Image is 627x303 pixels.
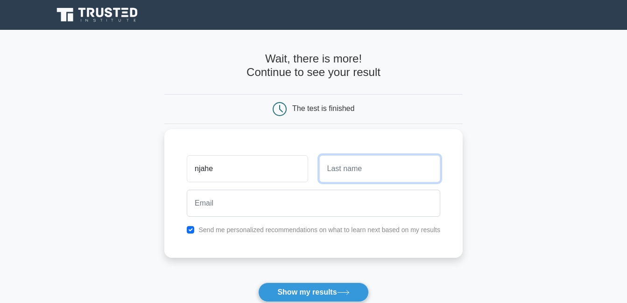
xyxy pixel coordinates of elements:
[258,282,368,302] button: Show my results
[187,155,308,182] input: First name
[187,190,440,217] input: Email
[198,226,440,234] label: Send me personalized recommendations on what to learn next based on my results
[319,155,440,182] input: Last name
[164,52,463,79] h4: Wait, there is more! Continue to see your result
[292,104,354,112] div: The test is finished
